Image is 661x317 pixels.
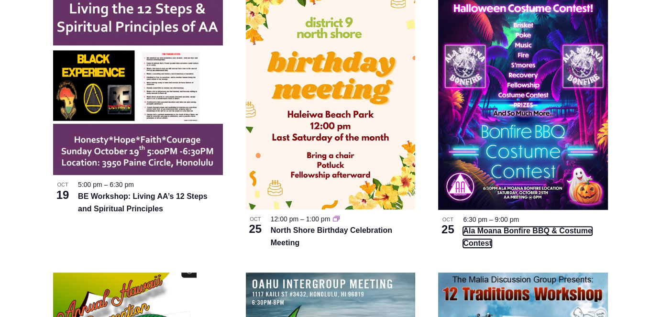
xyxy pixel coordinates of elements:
[333,215,340,223] a: Event series: North Shore Birthday Celebration Meeting
[489,216,493,223] span: –
[463,227,592,248] a: Ala Moana Bonfire BBQ & Costume Contest
[104,181,108,188] span: –
[495,216,519,223] time: 9:00 pm
[78,192,208,213] a: BE Workshop: Living AA’s 12 Steps and Spiritual Principles
[271,226,392,247] a: North Shore Birthday Celebration Meeting
[53,187,72,203] span: 19
[438,216,457,224] span: Oct
[438,221,457,238] span: 25
[53,181,72,189] span: Oct
[246,215,265,223] span: Oct
[300,215,304,223] span: –
[463,216,487,223] time: 6:30 pm
[246,221,265,237] span: 25
[78,181,102,188] time: 5:00 pm
[110,181,134,188] time: 6:30 pm
[271,215,298,223] time: 12:00 pm
[306,215,330,223] time: 1:00 pm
